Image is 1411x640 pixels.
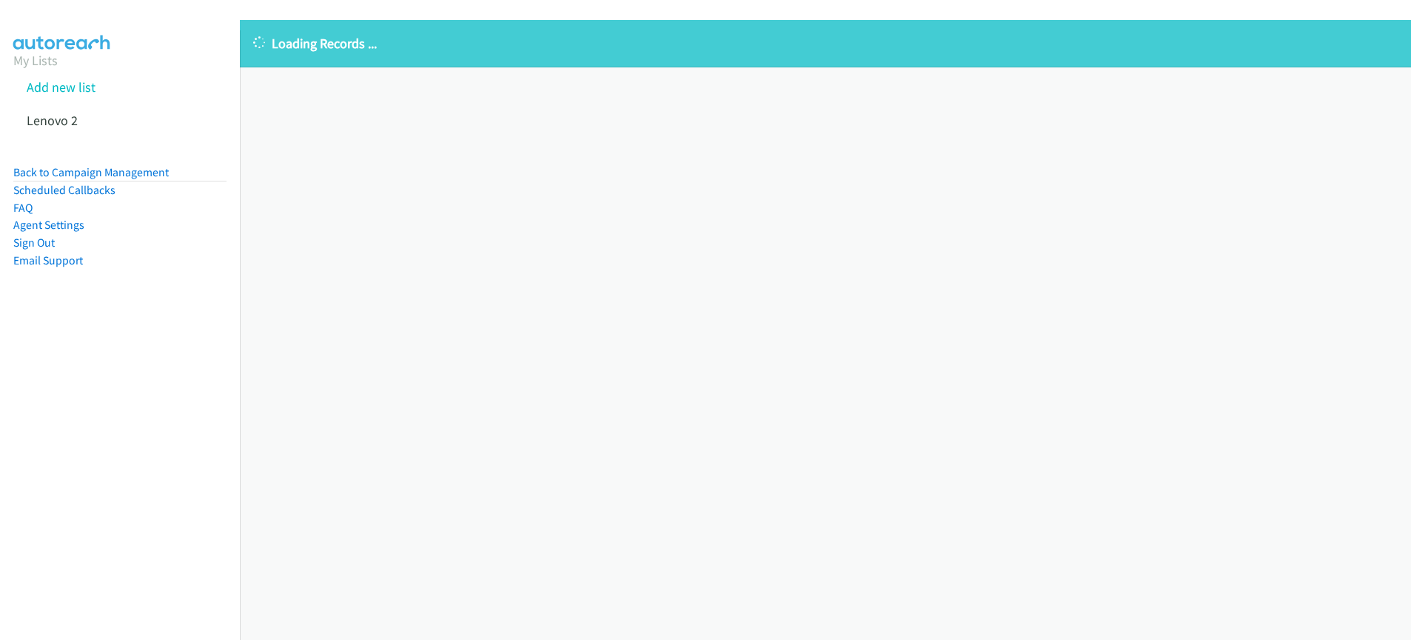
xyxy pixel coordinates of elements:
[13,201,33,215] a: FAQ
[27,79,95,96] a: Add new list
[27,112,78,129] a: Lenovo 2
[13,165,169,179] a: Back to Campaign Management
[13,218,84,232] a: Agent Settings
[13,236,55,250] a: Sign Out
[13,52,58,69] a: My Lists
[253,33,1398,53] p: Loading Records ...
[13,253,83,267] a: Email Support
[13,183,115,197] a: Scheduled Callbacks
